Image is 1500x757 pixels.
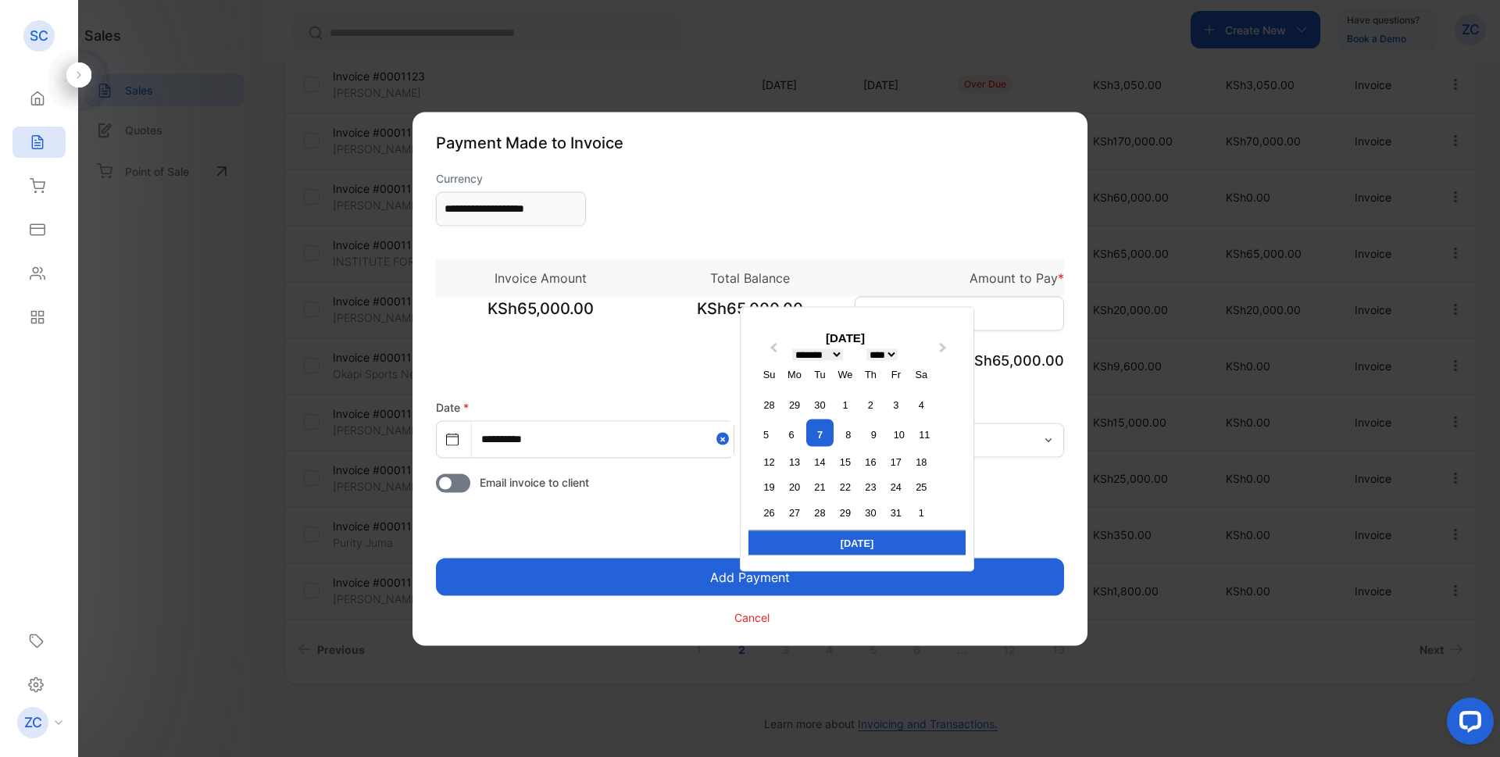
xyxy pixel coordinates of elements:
[860,451,881,472] div: Choose Thursday, October 16th, 2025
[885,363,906,384] div: Fr
[809,477,830,498] div: Choose Tuesday, October 21st, 2025
[914,424,935,445] div: Choose Saturday, October 11th, 2025
[759,502,780,523] div: Choose Sunday, October 26th, 2025
[911,394,932,415] div: Choose Saturday, October 4th, 2025
[759,477,780,498] div: Choose Sunday, October 19th, 2025
[759,363,780,384] div: Su
[1434,691,1500,757] iframe: LiveChat chat widget
[911,477,932,498] div: Choose Saturday, October 25th, 2025
[781,424,802,445] div: Choose Monday, October 6th, 2025
[911,451,932,472] div: Choose Saturday, October 18th, 2025
[784,502,805,523] div: Choose Monday, October 27th, 2025
[911,502,932,523] div: Choose Saturday, November 1st, 2025
[24,712,42,733] p: ZC
[30,26,48,46] p: SC
[834,451,855,472] div: Choose Wednesday, October 15th, 2025
[860,477,881,498] div: Choose Thursday, October 23rd, 2025
[436,170,586,186] label: Currency
[784,394,805,415] div: Choose Monday, September 29th, 2025
[716,421,734,456] button: Close
[809,363,830,384] div: Tu
[759,451,780,472] div: Choose Sunday, October 12th, 2025
[860,502,881,523] div: Choose Thursday, October 30th, 2025
[911,363,932,384] div: Sa
[885,451,906,472] div: Choose Friday, October 17th, 2025
[755,424,777,445] div: Choose Sunday, October 5th, 2025
[645,268,855,287] p: Total Balance
[885,394,906,415] div: Choose Friday, October 3rd, 2025
[834,394,855,415] div: Choose Wednesday, October 1st, 2025
[860,363,881,384] div: Th
[932,339,957,364] button: Next Month
[436,268,645,287] p: Invoice Amount
[834,363,855,384] div: We
[809,394,830,415] div: Choose Tuesday, September 30th, 2025
[860,394,881,415] div: Choose Thursday, October 2nd, 2025
[837,424,859,445] div: Choose Wednesday, October 8th, 2025
[748,530,966,555] div: [DATE]
[863,424,884,445] div: Choose Thursday, October 9th, 2025
[759,339,784,364] button: Previous Month
[480,473,589,490] span: Email invoice to client
[784,477,805,498] div: Choose Monday, October 20th, 2025
[436,558,1064,595] button: Add Payment
[436,130,1064,154] p: Payment Made to Invoice
[809,502,830,523] div: Choose Tuesday, October 28th, 2025
[806,420,834,447] div: Choose Tuesday, October 7th, 2025
[834,502,855,523] div: Choose Wednesday, October 29th, 2025
[965,352,1064,368] span: KSh65,000.00
[645,349,855,370] p: Total Paid (KES)
[885,477,906,498] div: Choose Friday, October 24th, 2025
[753,392,937,525] div: month 2025-10
[888,424,909,445] div: Choose Friday, October 10th, 2025
[645,296,855,335] span: KSh65,000.00
[759,394,780,415] div: Choose Sunday, September 28th, 2025
[436,400,469,413] label: Date
[784,451,805,472] div: Choose Monday, October 13th, 2025
[436,296,645,335] span: KSh65,000.00
[784,363,805,384] div: Mo
[809,451,830,472] div: Choose Tuesday, October 14th, 2025
[834,477,855,498] div: Choose Wednesday, October 22nd, 2025
[885,502,906,523] div: Choose Friday, October 31st, 2025
[748,329,942,347] div: [DATE]
[855,268,1064,287] p: Amount to Pay
[734,609,770,626] p: Cancel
